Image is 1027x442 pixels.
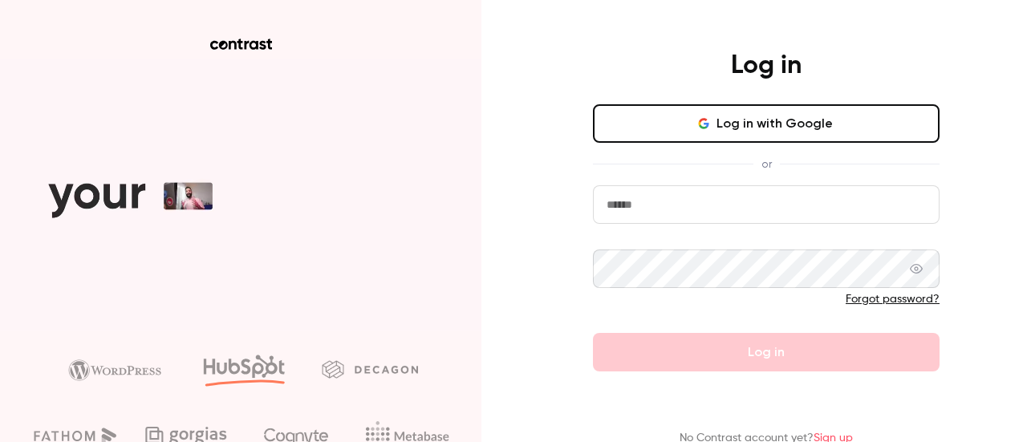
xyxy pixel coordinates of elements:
[731,50,802,82] h4: Log in
[322,360,418,378] img: decagon
[753,156,780,172] span: or
[846,294,940,305] a: Forgot password?
[593,104,940,143] button: Log in with Google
